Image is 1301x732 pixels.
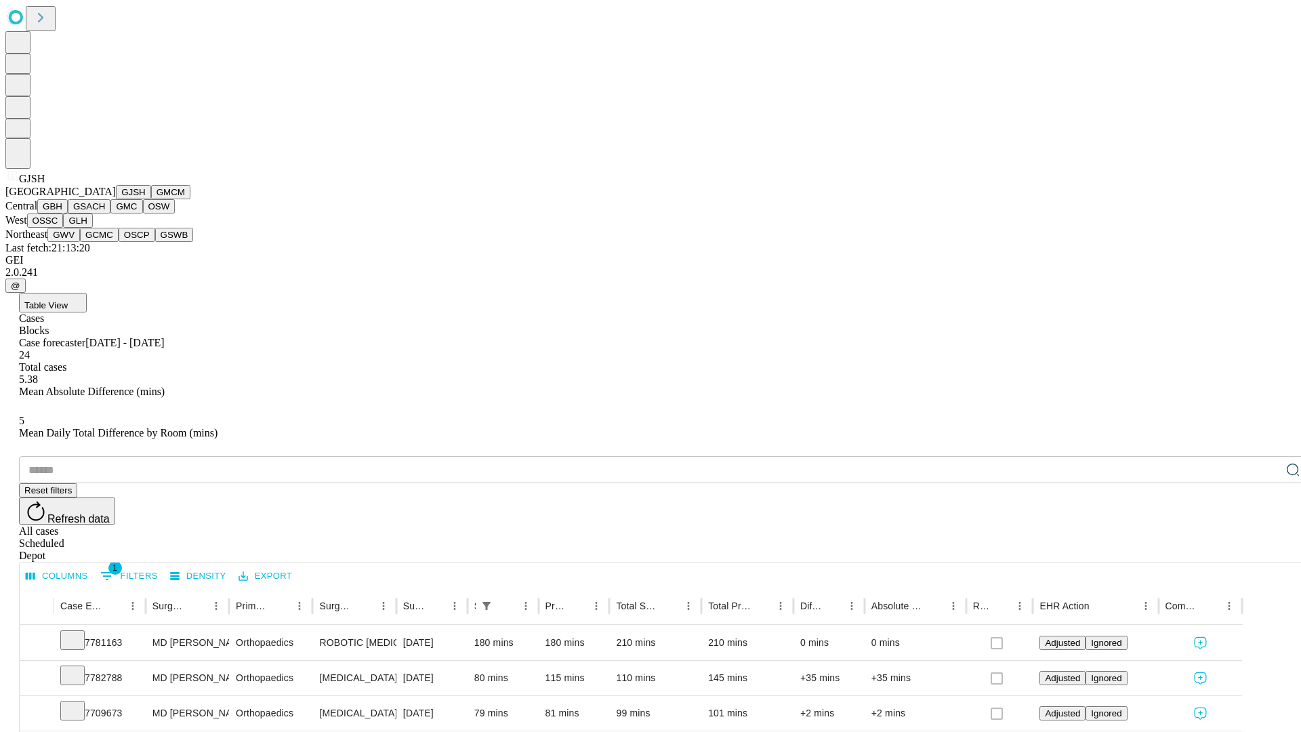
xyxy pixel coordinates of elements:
[5,254,1296,266] div: GEI
[752,596,771,615] button: Sort
[235,566,295,587] button: Export
[108,561,122,575] span: 1
[545,626,603,660] div: 180 mins
[152,696,222,731] div: MD [PERSON_NAME] [PERSON_NAME] Md
[19,293,87,312] button: Table View
[37,199,68,213] button: GBH
[26,632,47,655] button: Expand
[26,667,47,691] button: Expand
[800,696,858,731] div: +2 mins
[474,696,532,731] div: 79 mins
[871,696,959,731] div: +2 mins
[871,626,959,660] div: 0 mins
[60,601,103,611] div: Case Epic Id
[19,373,38,385] span: 5.38
[1086,706,1127,720] button: Ignored
[47,513,110,525] span: Refresh data
[19,386,165,397] span: Mean Absolute Difference (mins)
[973,601,991,611] div: Resolved in EHR
[1220,596,1239,615] button: Menu
[152,661,222,695] div: MD [PERSON_NAME] [PERSON_NAME] Md
[568,596,587,615] button: Sort
[616,601,659,611] div: Total Scheduled Duration
[426,596,445,615] button: Sort
[445,596,464,615] button: Menu
[19,483,77,497] button: Reset filters
[236,601,270,611] div: Primary Service
[236,626,306,660] div: Orthopaedics
[19,173,45,184] span: GJSH
[47,228,80,242] button: GWV
[842,596,861,615] button: Menu
[1136,596,1155,615] button: Menu
[871,661,959,695] div: +35 mins
[477,596,496,615] button: Show filters
[355,596,374,615] button: Sort
[823,596,842,615] button: Sort
[27,213,64,228] button: OSSC
[5,242,90,253] span: Last fetch: 21:13:20
[68,199,110,213] button: GSACH
[403,696,461,731] div: [DATE]
[236,661,306,695] div: Orthopaedics
[207,596,226,615] button: Menu
[1201,596,1220,615] button: Sort
[516,596,535,615] button: Menu
[188,596,207,615] button: Sort
[545,661,603,695] div: 115 mins
[1010,596,1029,615] button: Menu
[24,300,68,310] span: Table View
[167,566,230,587] button: Density
[1165,601,1199,611] div: Comments
[24,485,72,495] span: Reset filters
[708,661,787,695] div: 145 mins
[19,427,218,439] span: Mean Daily Total Difference by Room (mins)
[60,661,139,695] div: 7782788
[1086,671,1127,685] button: Ignored
[123,596,142,615] button: Menu
[616,696,695,731] div: 99 mins
[403,661,461,695] div: [DATE]
[319,601,353,611] div: Surgery Name
[403,626,461,660] div: [DATE]
[1039,671,1086,685] button: Adjusted
[477,596,496,615] div: 1 active filter
[271,596,290,615] button: Sort
[80,228,119,242] button: GCMC
[771,596,790,615] button: Menu
[800,601,822,611] div: Difference
[474,626,532,660] div: 180 mins
[1086,636,1127,650] button: Ignored
[5,186,116,197] span: [GEOGRAPHIC_DATA]
[319,661,389,695] div: [MEDICAL_DATA] [MEDICAL_DATA]
[119,228,155,242] button: OSCP
[545,601,567,611] div: Predicted In Room Duration
[991,596,1010,615] button: Sort
[708,601,751,611] div: Total Predicted Duration
[290,596,309,615] button: Menu
[60,696,139,731] div: 7709673
[19,497,115,525] button: Refresh data
[5,228,47,240] span: Northeast
[1039,601,1089,611] div: EHR Action
[85,337,164,348] span: [DATE] - [DATE]
[800,661,858,695] div: +35 mins
[151,185,190,199] button: GMCM
[616,661,695,695] div: 110 mins
[1045,673,1080,683] span: Adjusted
[1039,636,1086,650] button: Adjusted
[660,596,679,615] button: Sort
[1045,708,1080,718] span: Adjusted
[679,596,698,615] button: Menu
[104,596,123,615] button: Sort
[143,199,175,213] button: OSW
[19,337,85,348] span: Case forecaster
[1039,706,1086,720] button: Adjusted
[1045,638,1080,648] span: Adjusted
[5,279,26,293] button: @
[1091,638,1121,648] span: Ignored
[708,696,787,731] div: 101 mins
[19,361,66,373] span: Total cases
[63,213,92,228] button: GLH
[152,626,222,660] div: MD [PERSON_NAME] [PERSON_NAME] Md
